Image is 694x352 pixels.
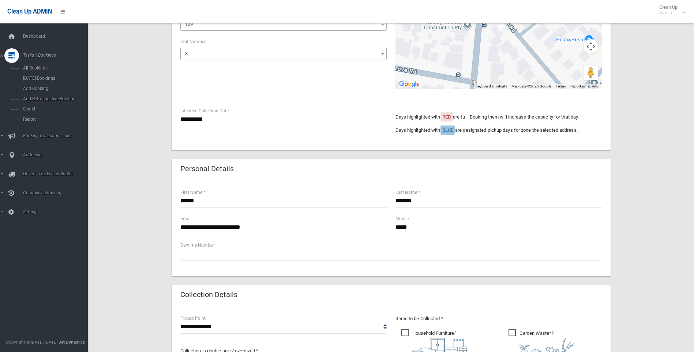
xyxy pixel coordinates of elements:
span: Dashboard [21,34,93,39]
span: Drivers, Trucks and Routes [21,171,93,176]
p: Days highlighted with are designated pickup days for zone the selected address. [395,126,602,135]
span: Clean Up [656,4,685,15]
span: Settings [21,209,93,214]
a: Open this area in Google Maps (opens a new window) [397,79,421,89]
header: Collection Details [172,288,246,302]
span: Tasks / Bookings [21,53,93,58]
a: Terms [556,84,566,88]
span: Search [21,106,87,112]
span: Map data ©2025 Google [511,84,551,88]
span: Addresses [21,152,93,157]
button: Keyboard shortcuts [476,84,507,89]
a: Report a map error [570,84,600,88]
span: Add Booking [21,86,87,91]
span: RED [442,114,451,120]
span: 109 [182,19,385,30]
span: BLUE [442,127,453,133]
div: 3/109 The River Road, REVESBY NSW 2212 [498,19,507,31]
button: Map camera controls [584,39,598,54]
header: Personal Details [172,162,243,176]
span: 3 [185,51,188,56]
span: 109 [185,22,193,27]
span: Add Retrospective Booking [21,96,87,101]
span: [DATE] Bookings [21,76,87,81]
span: 109 [180,18,387,31]
p: Items to be Collected * [395,314,602,323]
strong: Jet Dynamics [59,340,85,345]
span: 3 [182,49,385,59]
span: Clean Up ADMIN [7,8,52,15]
span: All Bookings [21,65,87,71]
img: Google [397,79,421,89]
small: Admin [659,10,678,15]
span: 3 [180,47,387,60]
span: Copyright © [DATE]-[DATE] [6,340,57,345]
span: Booking Collection Issues [21,133,93,138]
p: Days highlighted with are full. Booking them will increase the capacity for that day. [395,113,602,121]
button: Drag Pegman onto the map to open Street View [584,65,598,80]
span: Report [21,117,87,122]
span: Communication Log [21,190,93,195]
